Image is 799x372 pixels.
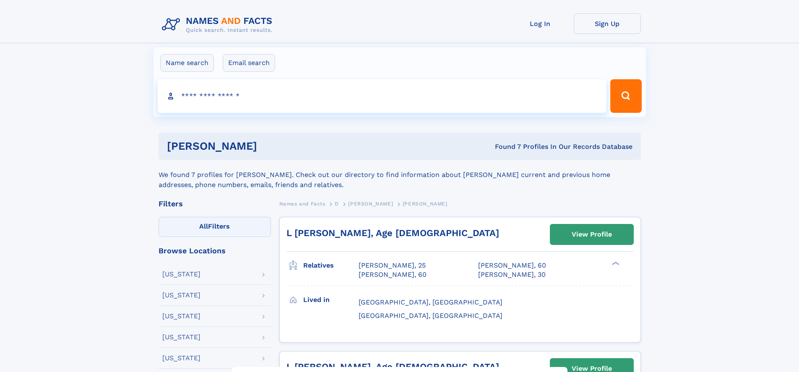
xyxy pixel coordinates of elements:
a: Log In [507,13,574,34]
h3: Lived in [303,293,359,307]
div: [US_STATE] [162,334,200,341]
a: [PERSON_NAME], 60 [478,261,546,270]
div: Found 7 Profiles In Our Records Database [376,142,632,151]
h1: [PERSON_NAME] [167,141,376,151]
a: [PERSON_NAME] [348,198,393,209]
div: [US_STATE] [162,292,200,299]
a: [PERSON_NAME], 30 [478,270,546,279]
span: [GEOGRAPHIC_DATA], [GEOGRAPHIC_DATA] [359,312,502,320]
span: [PERSON_NAME] [403,201,448,207]
a: L [PERSON_NAME], Age [DEMOGRAPHIC_DATA] [286,228,499,238]
span: [PERSON_NAME] [348,201,393,207]
a: Names and Facts [279,198,325,209]
img: Logo Names and Facts [159,13,279,36]
a: L [PERSON_NAME], Age [DEMOGRAPHIC_DATA] [286,362,499,372]
span: All [199,222,208,230]
div: Browse Locations [159,247,271,255]
a: Sign Up [574,13,641,34]
button: Search Button [610,79,641,113]
label: Name search [160,54,214,72]
a: [PERSON_NAME], 25 [359,261,426,270]
label: Email search [223,54,275,72]
div: View Profile [572,225,612,244]
a: View Profile [550,224,633,245]
a: [PERSON_NAME], 60 [359,270,427,279]
div: ❯ [610,261,620,266]
div: [US_STATE] [162,313,200,320]
div: [US_STATE] [162,355,200,362]
label: Filters [159,217,271,237]
div: [US_STATE] [162,271,200,278]
a: D [335,198,339,209]
div: We found 7 profiles for [PERSON_NAME]. Check out our directory to find information about [PERSON_... [159,160,641,190]
span: D [335,201,339,207]
h3: Relatives [303,258,359,273]
span: [GEOGRAPHIC_DATA], [GEOGRAPHIC_DATA] [359,298,502,306]
div: Filters [159,200,271,208]
input: search input [158,79,607,113]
